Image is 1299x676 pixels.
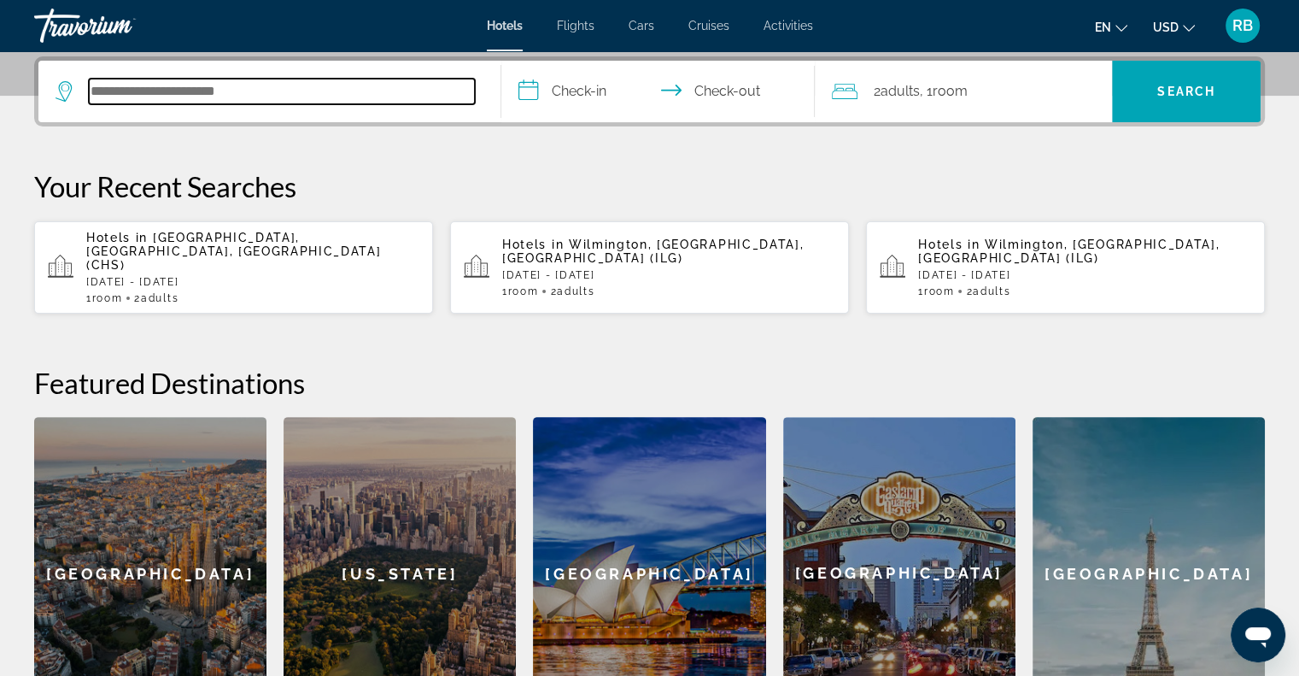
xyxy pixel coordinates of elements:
a: Travorium [34,3,205,48]
span: Wilmington, [GEOGRAPHIC_DATA], [GEOGRAPHIC_DATA] (ILG) [918,238,1220,265]
span: 2 [134,292,178,304]
span: Room [924,285,955,297]
button: Change currency [1153,15,1195,39]
a: Cruises [688,19,729,32]
span: Adults [557,285,594,297]
span: 2 [873,79,919,103]
span: Search [1157,85,1215,98]
span: USD [1153,21,1179,34]
button: Change language [1095,15,1127,39]
input: Search hotel destination [89,79,475,104]
button: Hotels in [GEOGRAPHIC_DATA], [GEOGRAPHIC_DATA], [GEOGRAPHIC_DATA] (CHS)[DATE] - [DATE]1Room2Adults [34,220,433,314]
button: Travelers: 2 adults, 0 children [815,61,1112,122]
span: Adults [880,83,919,99]
span: Hotels in [86,231,148,244]
button: Select check in and out date [501,61,816,122]
a: Hotels [487,19,523,32]
a: Flights [557,19,594,32]
span: 1 [86,292,122,304]
span: Adults [141,292,178,304]
button: Hotels in Wilmington, [GEOGRAPHIC_DATA], [GEOGRAPHIC_DATA] (ILG)[DATE] - [DATE]1Room2Adults [450,220,849,314]
h2: Featured Destinations [34,366,1265,400]
span: en [1095,21,1111,34]
span: Room [92,292,123,304]
span: [GEOGRAPHIC_DATA], [GEOGRAPHIC_DATA], [GEOGRAPHIC_DATA] (CHS) [86,231,381,272]
p: [DATE] - [DATE] [918,269,1251,281]
span: Hotels in [918,238,980,251]
p: [DATE] - [DATE] [502,269,835,281]
span: 2 [966,285,1010,297]
span: 1 [918,285,954,297]
span: Room [932,83,967,99]
button: Search [1112,61,1261,122]
button: User Menu [1220,8,1265,44]
span: 1 [502,285,538,297]
span: , 1 [919,79,967,103]
button: Hotels in Wilmington, [GEOGRAPHIC_DATA], [GEOGRAPHIC_DATA] (ILG)[DATE] - [DATE]1Room2Adults [866,220,1265,314]
span: Hotels in [502,238,564,251]
span: Adults [973,285,1010,297]
div: Search widget [38,61,1261,122]
a: Cars [629,19,654,32]
span: 2 [550,285,594,297]
a: Activities [764,19,813,32]
span: Wilmington, [GEOGRAPHIC_DATA], [GEOGRAPHIC_DATA] (ILG) [502,238,804,265]
p: [DATE] - [DATE] [86,276,419,288]
span: Room [508,285,539,297]
iframe: Button to launch messaging window [1231,608,1285,662]
span: RB [1232,17,1253,34]
p: Your Recent Searches [34,169,1265,203]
